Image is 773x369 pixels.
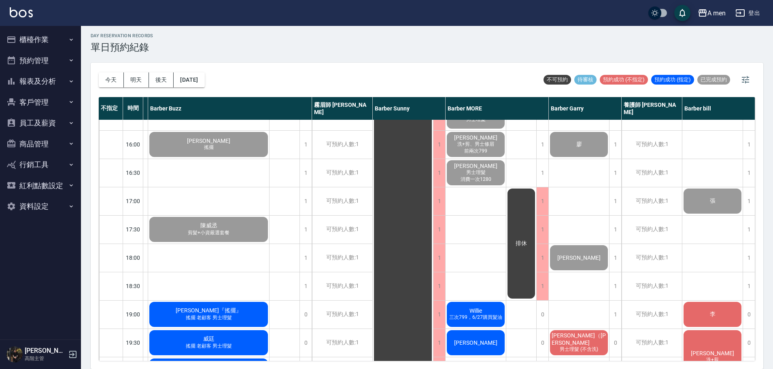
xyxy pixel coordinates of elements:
[3,29,78,50] button: 櫃檯作業
[433,244,445,272] div: 1
[202,335,216,343] span: 威廷
[609,244,621,272] div: 1
[186,229,231,236] span: 剪髮+小資嚴選套餐
[452,134,499,141] span: [PERSON_NAME]
[299,329,312,357] div: 0
[743,329,755,357] div: 0
[312,329,372,357] div: 可預約人數:1
[3,134,78,155] button: 商品管理
[536,131,548,159] div: 1
[433,159,445,187] div: 1
[312,301,372,329] div: 可預約人數:1
[708,197,717,205] span: 張
[514,240,529,247] span: 排休
[433,329,445,357] div: 1
[123,329,143,357] div: 19:30
[622,272,682,300] div: 可預約人數:1
[174,307,243,314] span: [PERSON_NAME]『搖擺』
[99,72,124,87] button: 今天
[609,131,621,159] div: 1
[536,159,548,187] div: 1
[312,216,372,244] div: 可預約人數:1
[743,272,755,300] div: 1
[558,346,600,353] span: 男士理髮 (不含洗)
[452,163,499,169] span: [PERSON_NAME]
[609,329,621,357] div: 0
[3,175,78,196] button: 紅利點數設定
[123,159,143,187] div: 16:30
[544,76,571,83] span: 不可預約
[299,131,312,159] div: 1
[743,216,755,244] div: 1
[99,97,123,120] div: 不指定
[609,301,621,329] div: 1
[622,301,682,329] div: 可預約人數:1
[536,329,548,357] div: 0
[184,343,234,350] span: 搖擺 老顧客 男士理髮
[312,97,373,120] div: 霧眉師 [PERSON_NAME]
[312,244,372,272] div: 可預約人數:1
[433,216,445,244] div: 1
[433,131,445,159] div: 1
[312,187,372,215] div: 可預約人數:1
[123,187,143,215] div: 17:00
[574,76,597,83] span: 待審核
[459,176,493,183] span: 消費一次1280
[6,346,23,363] img: Person
[465,169,487,176] span: 男士理髮
[448,314,504,321] span: 三次799，6/27購買髮油
[536,187,548,215] div: 1
[123,130,143,159] div: 16:00
[743,131,755,159] div: 1
[123,215,143,244] div: 17:30
[550,332,608,346] span: [PERSON_NAME]（[PERSON_NAME]
[689,350,736,356] span: [PERSON_NAME]
[708,311,717,318] span: 李
[622,187,682,215] div: 可預約人數:1
[622,131,682,159] div: 可預約人數:1
[25,355,66,362] p: 高階主管
[536,244,548,272] div: 1
[697,76,730,83] span: 已完成預約
[91,42,153,53] h3: 單日預約紀錄
[446,97,549,120] div: Barber MORE
[600,76,648,83] span: 預約成功 (不指定)
[148,97,312,120] div: Barber Buzz
[299,244,312,272] div: 1
[299,272,312,300] div: 1
[184,314,234,321] span: 搖擺 老顧客 男士理髮
[123,300,143,329] div: 19:00
[743,244,755,272] div: 1
[312,131,372,159] div: 可預約人數:1
[299,216,312,244] div: 1
[3,196,78,217] button: 資料設定
[312,159,372,187] div: 可預約人數:1
[123,244,143,272] div: 18:00
[91,33,153,38] h2: day Reservation records
[536,301,548,329] div: 0
[743,301,755,329] div: 0
[468,307,484,314] span: Willie
[707,8,726,18] div: A men
[299,187,312,215] div: 1
[3,92,78,113] button: 客戶管理
[609,187,621,215] div: 1
[622,244,682,272] div: 可預約人數:1
[743,187,755,215] div: 1
[463,148,489,155] span: 前兩次799
[622,329,682,357] div: 可預約人數:1
[456,141,496,148] span: 洗+剪、男士修眉
[674,5,690,21] button: save
[536,272,548,300] div: 1
[312,272,372,300] div: 可預約人數:1
[622,159,682,187] div: 可預約人數:1
[299,159,312,187] div: 1
[536,216,548,244] div: 1
[651,76,694,83] span: 預約成功 (指定)
[622,216,682,244] div: 可預約人數:1
[433,272,445,300] div: 1
[556,254,602,261] span: [PERSON_NAME]
[3,50,78,71] button: 預約管理
[149,72,174,87] button: 後天
[682,97,755,120] div: Barber bill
